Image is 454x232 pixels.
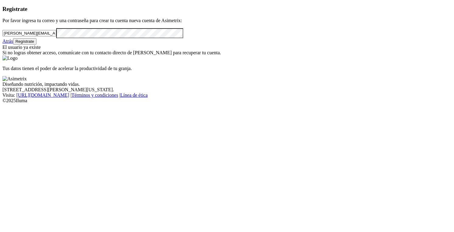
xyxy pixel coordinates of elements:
[2,18,452,23] p: Por favor ingresa tu correo y una contraseña para crear tu cuenta nueva cuenta de Asimetrix:
[2,76,27,82] img: Asimetrix
[71,92,118,98] a: Términos y condiciones
[16,92,69,98] a: [URL][DOMAIN_NAME]
[2,55,18,61] img: Logo
[2,66,452,71] p: Tus datos tienen el poder de acelerar la productividad de tu granja.
[2,6,452,12] h3: Registrate
[2,30,56,36] input: Tu correo
[2,82,452,87] div: Diseñando nutrición, impactando vidas.
[13,38,37,45] button: Regístrate
[2,98,452,103] div: © 2025 Iluma
[120,92,148,98] a: Línea de ética
[2,92,452,98] div: Visita : | |
[2,39,13,44] a: Atrás
[2,87,452,92] div: [STREET_ADDRESS][PERSON_NAME][US_STATE].
[2,45,452,55] div: El usuario ya existe Si no logras obtener acceso, comunícate con tu contacto directo de [PERSON_N...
